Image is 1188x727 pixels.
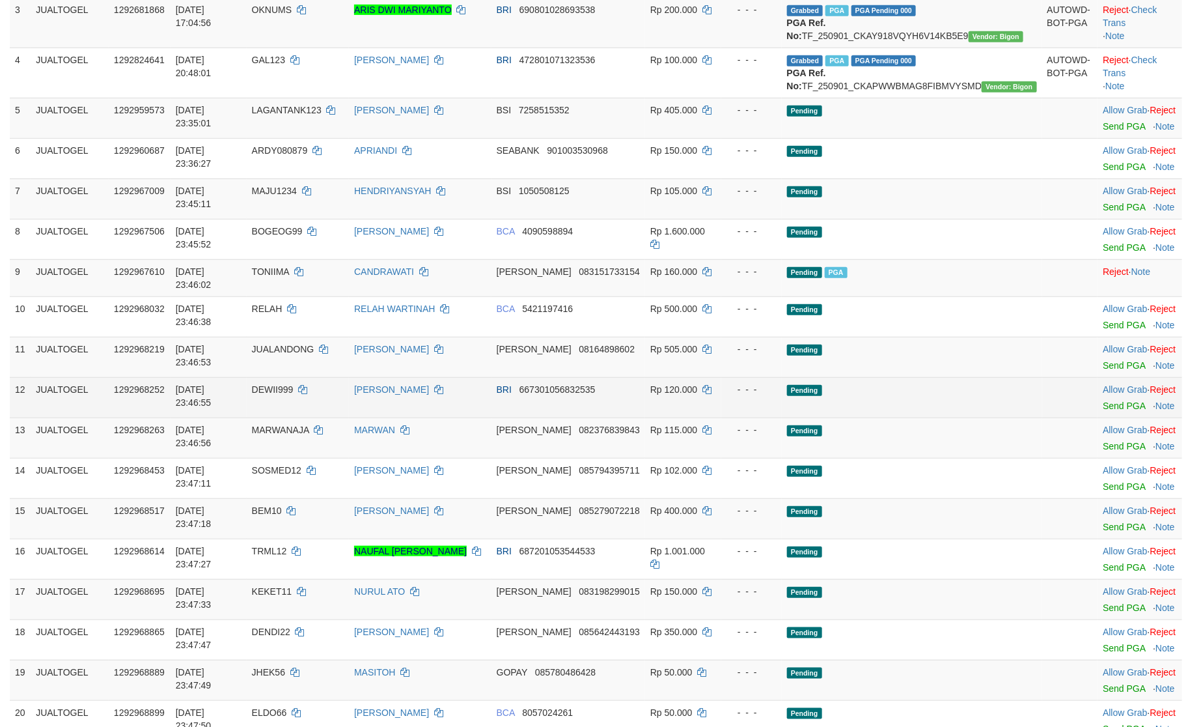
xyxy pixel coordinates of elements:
a: Note [1155,320,1175,330]
div: - - - [726,343,776,356]
span: · [1103,627,1150,637]
span: · [1103,465,1150,476]
td: · [1098,498,1182,539]
span: Marked by bircaptwd [825,267,848,278]
span: BRI [497,55,512,65]
a: Allow Grab [1103,546,1147,556]
div: - - - [726,225,776,238]
a: [PERSON_NAME] [354,384,429,395]
span: · [1103,145,1150,156]
td: JUALTOGEL [31,377,109,418]
span: Grabbed [787,55,823,66]
a: Send PGA [1103,360,1145,371]
span: Copy 083198299015 to clipboard [579,586,640,597]
td: JUALTOGEL [31,620,109,660]
a: NURUL ATO [354,586,405,597]
span: [DATE] 23:47:27 [176,546,212,569]
td: · [1098,539,1182,579]
span: [PERSON_NAME] [497,425,572,435]
td: JUALTOGEL [31,296,109,337]
span: [DATE] 23:47:11 [176,465,212,489]
a: Send PGA [1103,441,1145,451]
span: Pending [787,267,822,278]
a: Send PGA [1103,643,1145,653]
a: Reject [1150,145,1176,156]
span: Rp 120.000 [650,384,697,395]
a: Note [1155,242,1175,253]
a: HENDRIYANSYAH [354,186,432,196]
span: Rp 505.000 [650,344,697,354]
span: 1292968252 [114,384,165,395]
span: DEWII999 [252,384,294,395]
td: 13 [10,418,31,458]
a: RELAH WARTINAH [354,304,435,314]
td: 7 [10,178,31,219]
span: [PERSON_NAME] [497,266,572,277]
span: MAJU1234 [252,186,297,196]
b: PGA Ref. No: [787,18,826,41]
a: ARIS DWI MARIYANTO [354,5,452,15]
span: 1292967009 [114,186,165,196]
a: Note [1155,441,1175,451]
td: JUALTOGEL [31,178,109,219]
a: [PERSON_NAME] [354,344,429,354]
span: Pending [787,668,822,679]
span: [DATE] 23:46:56 [176,425,212,448]
a: Note [1155,360,1175,371]
a: Reject [1150,226,1176,236]
span: ARDY080879 [252,145,308,156]
a: [PERSON_NAME] [354,105,429,115]
div: - - - [726,53,776,66]
a: Note [1155,162,1175,172]
td: · [1098,138,1182,178]
span: BCA [497,226,515,236]
span: Rp 1.600.000 [650,226,705,236]
span: [PERSON_NAME] [497,627,572,637]
span: Pending [787,466,822,477]
a: Allow Grab [1103,344,1147,354]
span: Vendor URL: https://checkout31.1velocity.biz [982,81,1036,93]
td: JUALTOGEL [31,660,109,700]
a: Note [1155,683,1175,694]
span: [DATE] 23:35:01 [176,105,212,128]
a: Allow Grab [1103,627,1147,637]
span: LAGANTANK123 [252,105,322,115]
span: Copy 667301056832535 to clipboard [519,384,596,395]
a: NAUFAL [PERSON_NAME] [354,546,467,556]
a: [PERSON_NAME] [354,506,429,516]
a: Reject [1150,586,1176,597]
span: · [1103,186,1150,196]
a: Note [1155,562,1175,573]
a: Send PGA [1103,121,1145,132]
span: [DATE] 23:46:55 [176,384,212,408]
td: 14 [10,458,31,498]
a: Allow Grab [1103,586,1147,597]
div: - - - [726,545,776,558]
a: Reject [1150,304,1176,314]
td: · [1098,620,1182,660]
span: 1292968219 [114,344,165,354]
span: Copy 901003530968 to clipboard [547,145,608,156]
span: [DATE] 23:47:47 [176,627,212,650]
span: Rp 1.001.000 [650,546,705,556]
td: · [1098,219,1182,259]
td: · [1098,296,1182,337]
a: APRIANDI [354,145,397,156]
span: Rp 102.000 [650,465,697,476]
span: 1292968889 [114,667,165,677]
div: - - - [726,666,776,679]
a: Note [1155,522,1175,532]
span: Copy 085780486428 to clipboard [535,667,596,677]
span: 1292968517 [114,506,165,516]
a: Allow Grab [1103,145,1147,156]
span: MARWANAJA [252,425,309,435]
span: · [1103,425,1150,435]
span: Copy 085794395711 to clipboard [579,465,640,476]
a: Reject [1150,186,1176,196]
span: GOPAY [497,667,527,677]
span: RELAH [252,304,283,314]
span: 1292968865 [114,627,165,637]
span: · [1103,226,1150,236]
a: Reject [1150,344,1176,354]
td: · [1098,178,1182,219]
